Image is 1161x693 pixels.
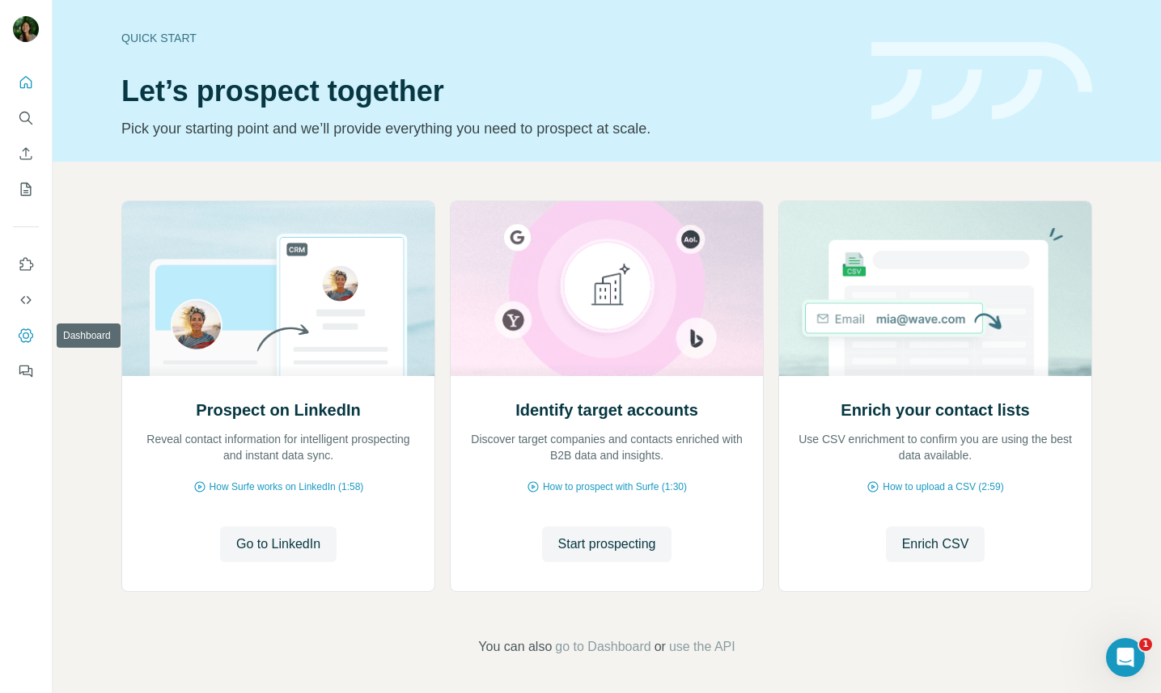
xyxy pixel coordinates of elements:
[121,75,852,108] h1: Let’s prospect together
[13,357,39,386] button: Feedback
[13,16,39,42] img: Avatar
[13,285,39,315] button: Use Surfe API
[795,431,1075,463] p: Use CSV enrichment to confirm you are using the best data available.
[196,399,360,421] h2: Prospect on LinkedIn
[902,535,969,554] span: Enrich CSV
[515,399,698,421] h2: Identify target accounts
[478,637,552,657] span: You can also
[121,30,852,46] div: Quick start
[121,117,852,140] p: Pick your starting point and we’ll provide everything you need to prospect at scale.
[13,139,39,168] button: Enrich CSV
[542,526,672,562] button: Start prospecting
[669,637,735,657] button: use the API
[871,42,1092,120] img: banner
[138,431,418,463] p: Reveal contact information for intelligent prospecting and instant data sync.
[220,526,337,562] button: Go to LinkedIn
[558,535,656,554] span: Start prospecting
[13,321,39,350] button: Dashboard
[13,175,39,204] button: My lists
[467,431,747,463] p: Discover target companies and contacts enriched with B2B data and insights.
[13,68,39,97] button: Quick start
[778,201,1092,376] img: Enrich your contact lists
[555,637,650,657] button: go to Dashboard
[450,201,764,376] img: Identify target accounts
[236,535,320,554] span: Go to LinkedIn
[1139,638,1152,651] span: 1
[841,399,1029,421] h2: Enrich your contact lists
[655,637,666,657] span: or
[886,526,985,562] button: Enrich CSV
[883,480,1003,494] span: How to upload a CSV (2:59)
[1106,638,1145,677] iframe: Intercom live chat
[121,201,435,376] img: Prospect on LinkedIn
[210,480,364,494] span: How Surfe works on LinkedIn (1:58)
[13,104,39,133] button: Search
[13,250,39,279] button: Use Surfe on LinkedIn
[543,480,687,494] span: How to prospect with Surfe (1:30)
